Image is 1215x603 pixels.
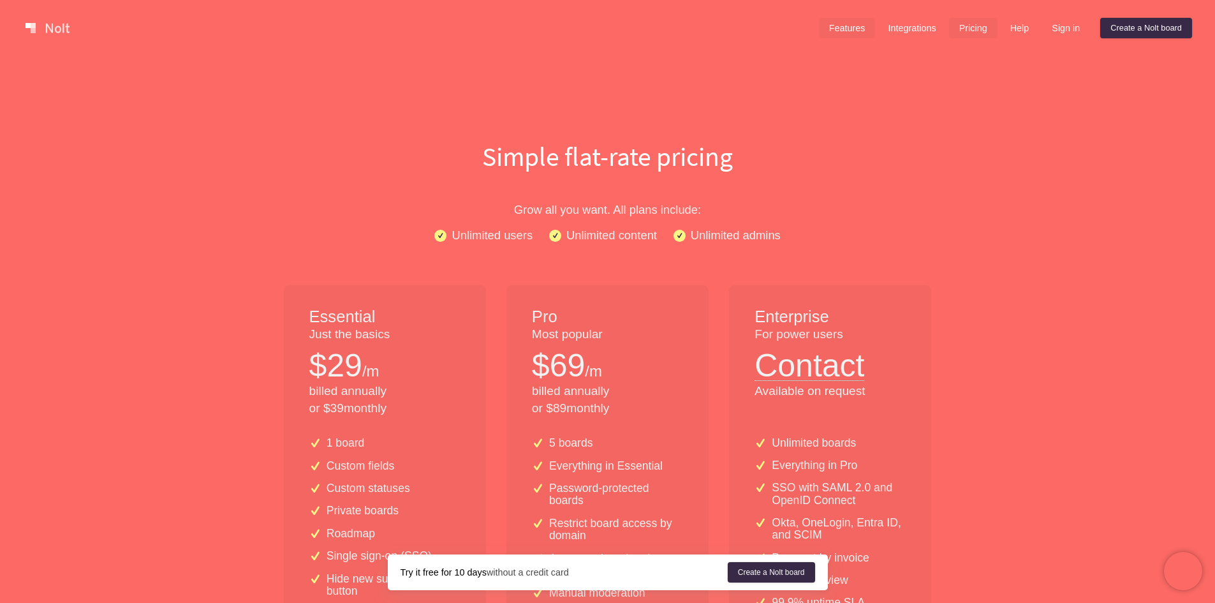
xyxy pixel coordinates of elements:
p: Payment by invoice [772,552,869,564]
p: Private boards [327,505,399,517]
a: Pricing [949,18,998,38]
p: Password-protected boards [549,482,683,507]
p: Automated moderation and profanity filters [549,553,683,577]
p: billed annually or $ 39 monthly [309,383,460,417]
p: Manual moderation [549,587,645,599]
h1: Pro [532,306,683,329]
p: Everything in Essential [549,460,663,472]
p: $ 69 [532,343,585,388]
a: Create a Nolt board [728,562,815,583]
p: Unlimited content [566,226,657,244]
p: Unlimited boards [772,437,856,449]
h1: Essential [309,306,460,329]
p: Unlimited users [452,226,533,244]
strong: Try it free for 10 days [401,567,487,577]
p: Restrict board access by domain [549,517,683,542]
p: Just the basics [309,326,460,343]
p: 5 boards [549,437,593,449]
p: Grow all you want. All plans include: [200,200,1016,219]
p: SSO with SAML 2.0 and OpenID Connect [772,482,906,507]
p: $ 29 [309,343,362,388]
div: without a credit card [401,566,728,579]
p: billed annually or $ 89 monthly [532,383,683,417]
a: Help [1000,18,1040,38]
p: Custom statuses [327,482,410,495]
a: Sign in [1042,18,1090,38]
p: Okta, OneLogin, Entra ID, and SCIM [772,517,906,542]
p: Unlimited admins [691,226,781,244]
a: Integrations [878,18,946,38]
p: For power users [755,326,906,343]
button: Contact [755,343,864,381]
a: Create a Nolt board [1100,18,1192,38]
a: Features [819,18,876,38]
p: Custom fields [327,460,395,472]
p: /m [585,361,602,382]
p: /m [362,361,379,382]
h1: Simple flat-rate pricing [200,138,1016,175]
p: Roadmap [327,528,375,540]
iframe: Chatra live chat [1164,552,1202,590]
p: Most popular [532,326,683,343]
p: Single sign-on (SSO) [327,550,432,562]
p: 1 board [327,437,365,449]
p: Available on request [755,383,906,400]
h1: Enterprise [755,306,906,329]
p: Everything in Pro [772,459,857,472]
